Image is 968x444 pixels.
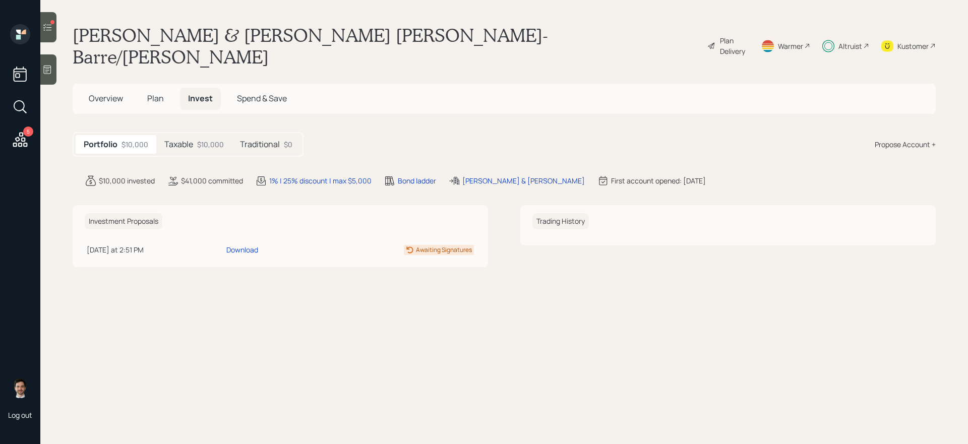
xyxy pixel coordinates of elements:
img: jonah-coleman-headshot.png [10,378,30,398]
span: Plan [147,93,164,104]
div: [DATE] at 2:51 PM [87,244,222,255]
div: Awaiting Signatures [416,245,472,255]
div: $0 [284,139,292,150]
div: 1% | 25% discount | max $5,000 [269,175,372,186]
div: 5 [23,126,33,137]
span: Spend & Save [237,93,287,104]
h1: [PERSON_NAME] & [PERSON_NAME] [PERSON_NAME]-Barre/[PERSON_NAME] [73,24,699,68]
div: Warmer [778,41,803,51]
h5: Taxable [164,140,193,149]
div: $10,000 [197,139,224,150]
div: $41,000 committed [181,175,243,186]
div: First account opened: [DATE] [611,175,706,186]
h6: Investment Proposals [85,213,162,230]
span: Overview [89,93,123,104]
div: $10,000 [122,139,148,150]
div: Propose Account + [875,139,936,150]
h5: Portfolio [84,140,117,149]
div: Bond ladder [398,175,436,186]
div: Altruist [838,41,862,51]
div: Download [226,244,258,255]
div: Kustomer [897,41,929,51]
h6: Trading History [532,213,589,230]
div: $10,000 invested [99,175,155,186]
div: [PERSON_NAME] & [PERSON_NAME] [462,175,585,186]
h5: Traditional [240,140,280,149]
div: Plan Delivery [720,35,749,56]
div: Log out [8,410,32,420]
span: Invest [188,93,213,104]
